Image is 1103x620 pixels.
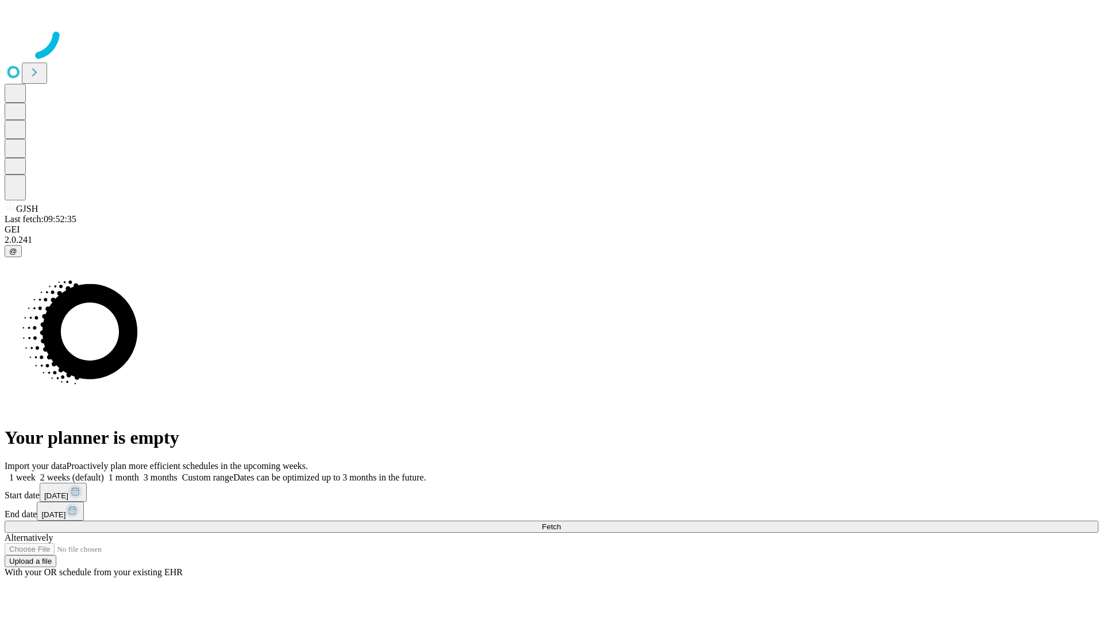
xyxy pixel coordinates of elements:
[5,427,1098,448] h1: Your planner is empty
[5,521,1098,533] button: Fetch
[5,224,1098,235] div: GEI
[5,235,1098,245] div: 2.0.241
[109,472,139,482] span: 1 month
[5,502,1098,521] div: End date
[5,533,53,542] span: Alternatively
[5,555,56,567] button: Upload a file
[5,483,1098,502] div: Start date
[5,567,183,577] span: With your OR schedule from your existing EHR
[9,472,36,482] span: 1 week
[5,245,22,257] button: @
[16,204,38,214] span: GJSH
[40,472,104,482] span: 2 weeks (default)
[144,472,178,482] span: 3 months
[9,247,17,255] span: @
[41,510,65,519] span: [DATE]
[37,502,84,521] button: [DATE]
[40,483,87,502] button: [DATE]
[182,472,233,482] span: Custom range
[233,472,426,482] span: Dates can be optimized up to 3 months in the future.
[44,491,68,500] span: [DATE]
[5,214,76,224] span: Last fetch: 09:52:35
[67,461,308,471] span: Proactively plan more efficient schedules in the upcoming weeks.
[5,461,67,471] span: Import your data
[542,522,561,531] span: Fetch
